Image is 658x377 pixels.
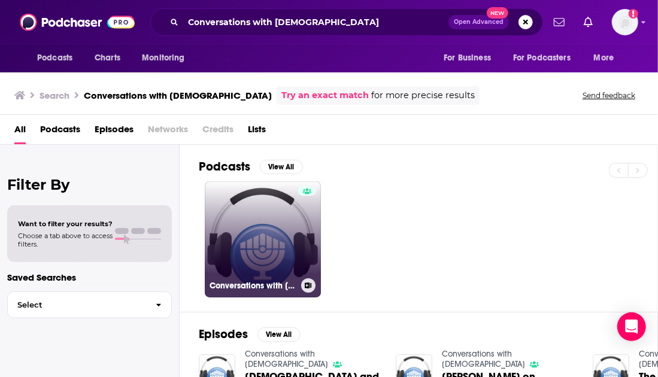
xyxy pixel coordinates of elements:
span: Networks [148,120,188,144]
h3: Conversations with [DEMOGRAPHIC_DATA] [210,281,296,291]
a: EpisodesView All [199,327,301,342]
h3: Conversations with [DEMOGRAPHIC_DATA] [84,90,272,101]
input: Search podcasts, credits, & more... [183,13,448,32]
h2: Filter By [7,176,172,193]
button: open menu [586,47,629,69]
img: Podchaser - Follow, Share and Rate Podcasts [20,11,135,34]
img: User Profile [612,9,638,35]
a: Conversations with [DEMOGRAPHIC_DATA] [205,181,321,297]
span: Credits [202,120,234,144]
h3: Search [40,90,69,101]
span: Want to filter your results? [18,220,113,228]
a: Conversations with B’nai B’rith [245,349,328,369]
button: open menu [29,47,88,69]
button: View All [260,160,303,174]
a: Show notifications dropdown [579,12,598,32]
div: Open Intercom Messenger [617,312,646,341]
span: Podcasts [37,50,72,66]
a: Show notifications dropdown [549,12,569,32]
button: Send feedback [579,90,639,101]
a: Charts [87,47,128,69]
span: for more precise results [371,89,475,102]
a: Lists [248,120,266,144]
span: Monitoring [142,50,184,66]
a: PodcastsView All [199,159,303,174]
button: Show profile menu [612,9,638,35]
span: Select [8,301,146,309]
a: All [14,120,26,144]
span: Open Advanced [454,19,504,25]
div: Search podcasts, credits, & more... [150,8,543,36]
button: open menu [435,47,506,69]
span: More [594,50,614,66]
span: For Podcasters [513,50,571,66]
svg: Add a profile image [629,9,638,19]
span: Logged in as LoriBecker [612,9,638,35]
span: Charts [95,50,120,66]
a: Podcasts [40,120,80,144]
button: Open AdvancedNew [448,15,509,29]
a: Episodes [95,120,134,144]
button: open menu [134,47,200,69]
p: Saved Searches [7,272,172,283]
a: Conversations with B’nai B’rith [442,349,525,369]
span: New [487,7,508,19]
button: Select [7,291,172,318]
button: View All [257,327,301,342]
span: Choose a tab above to access filters. [18,232,113,248]
span: For Business [444,50,491,66]
button: open menu [505,47,588,69]
h2: Episodes [199,327,248,342]
a: Try an exact match [281,89,369,102]
h2: Podcasts [199,159,250,174]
